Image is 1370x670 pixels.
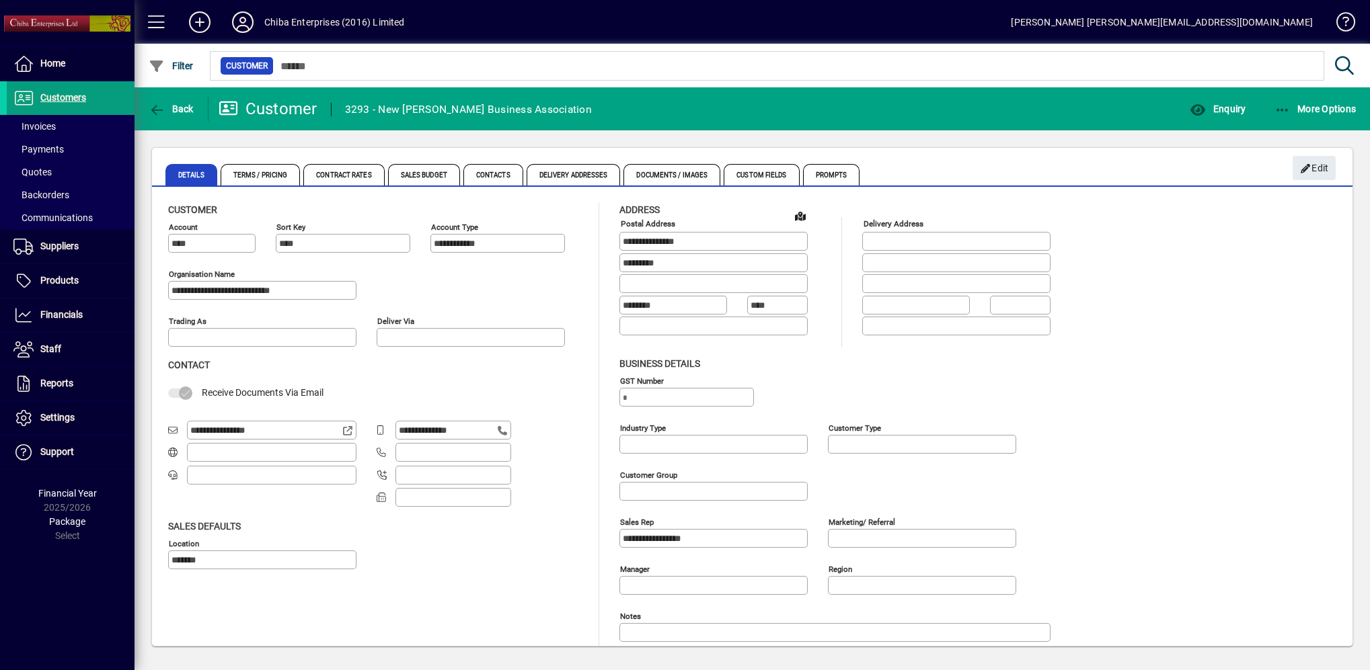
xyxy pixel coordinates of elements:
span: Documents / Images [623,164,720,185]
button: Back [145,97,197,121]
mat-label: Manager [620,564,650,573]
button: More Options [1271,97,1360,121]
a: View on map [790,205,811,226]
mat-label: Marketing/ Referral [829,517,895,526]
mat-label: Deliver via [377,317,414,326]
span: Edit [1300,157,1329,179]
span: Customer [226,59,268,73]
a: Financials [7,298,135,332]
button: Enquiry [1186,97,1249,121]
span: Terms / Pricing [221,164,301,185]
a: Communications [7,206,135,229]
span: Invoices [13,121,56,132]
span: Address [619,204,660,215]
mat-label: Account [169,222,198,232]
span: More Options [1274,103,1357,114]
div: Chiba Enterprises (2016) Limited [264,11,405,33]
span: Customer [168,204,217,215]
span: Contact [168,360,210,370]
span: Customers [40,92,86,103]
mat-label: Customer group [620,470,677,479]
button: Profile [221,10,264,34]
a: Payments [7,138,135,161]
a: Knowledge Base [1326,3,1353,46]
a: Backorders [7,183,135,206]
button: Add [178,10,221,34]
a: Quotes [7,161,135,183]
a: Suppliers [7,230,135,263]
span: Backorders [13,190,69,200]
span: Financial Year [38,488,97,499]
mat-label: Location [169,538,199,548]
mat-label: Notes [620,611,641,620]
button: Edit [1293,156,1336,180]
div: 3293 - New [PERSON_NAME] Business Association [345,99,592,120]
span: Enquiry [1190,103,1246,114]
span: Communications [13,212,93,223]
mat-label: GST Number [620,376,664,385]
a: Support [7,435,135,469]
a: Invoices [7,115,135,138]
app-page-header-button: Back [135,97,208,121]
span: Back [149,103,194,114]
mat-label: Industry type [620,423,666,432]
span: Sales defaults [168,521,241,532]
span: Delivery Addresses [527,164,621,185]
span: Contacts [463,164,523,185]
mat-label: Account Type [431,222,478,232]
div: [PERSON_NAME] [PERSON_NAME][EMAIL_ADDRESS][DOMAIN_NAME] [1011,11,1313,33]
span: Custom Fields [724,164,799,185]
span: Package [49,516,85,527]
a: Settings [7,401,135,435]
mat-label: Organisation name [169,269,235,279]
span: Home [40,58,65,69]
span: Details [165,164,217,185]
a: Home [7,47,135,81]
span: Settings [40,412,75,423]
span: Staff [40,343,61,354]
mat-label: Sort key [276,222,305,232]
span: Financials [40,309,83,320]
span: Payments [13,144,64,155]
mat-label: Sales rep [620,517,654,526]
a: Staff [7,333,135,366]
div: Customer [219,98,317,120]
span: Quotes [13,167,52,177]
span: Suppliers [40,241,79,251]
mat-label: Customer type [829,423,881,432]
button: Filter [145,54,197,78]
span: Reports [40,378,73,388]
span: Receive Documents Via Email [202,387,324,398]
span: Business details [619,358,700,369]
span: Support [40,446,74,457]
a: Reports [7,367,135,401]
a: Products [7,264,135,298]
span: Filter [149,60,194,71]
mat-label: Region [829,564,852,573]
span: Products [40,275,79,286]
span: Sales Budget [388,164,460,185]
span: Contract Rates [303,164,384,185]
mat-label: Trading as [169,317,206,326]
span: Prompts [803,164,860,185]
